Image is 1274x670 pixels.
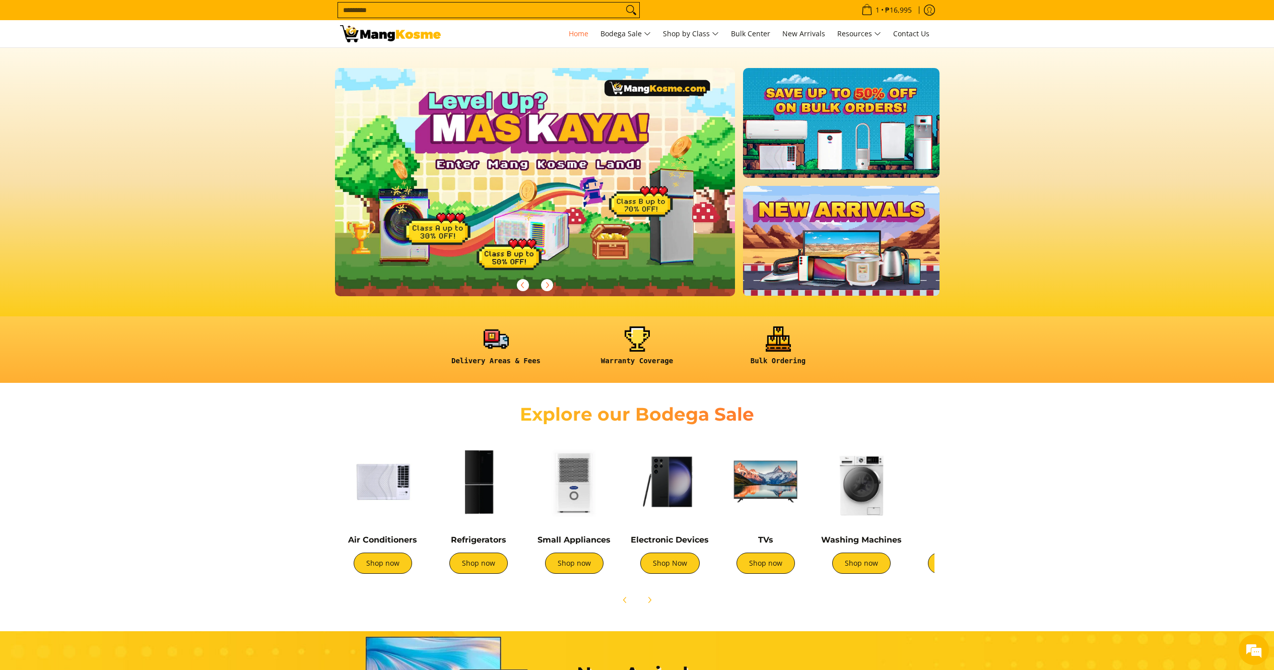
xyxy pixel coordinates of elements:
[436,439,521,524] img: Refrigerators
[531,439,617,524] img: Small Appliances
[335,68,735,296] img: Gaming desktop banner
[914,439,1000,524] img: Cookers
[631,535,709,545] a: Electronic Devices
[340,439,426,524] img: Air Conditioners
[340,25,441,42] img: Mang Kosme: Your Home Appliances Warehouse Sale Partner!
[723,439,809,524] img: TVs
[893,29,929,38] span: Contact Us
[354,553,412,574] a: Shop now
[858,5,915,16] span: •
[564,20,593,47] a: Home
[614,589,636,611] button: Previous
[627,439,713,524] img: Electronic Devices
[431,326,562,373] a: <h6><strong>Delivery Areas & Fees</strong></h6>
[572,326,703,373] a: <h6><strong>Warranty Coverage</strong></h6>
[538,535,611,545] a: Small Appliances
[713,326,844,373] a: <h6><strong>Bulk Ordering</strong></h6>
[736,553,795,574] a: Shop now
[782,29,825,38] span: New Arrivals
[536,274,558,296] button: Next
[832,20,886,47] a: Resources
[569,29,588,38] span: Home
[491,403,783,426] h2: Explore our Bodega Sale
[758,535,773,545] a: TVs
[663,28,719,40] span: Shop by Class
[726,20,775,47] a: Bulk Center
[512,274,534,296] button: Previous
[623,3,639,18] button: Search
[449,553,508,574] a: Shop now
[821,535,902,545] a: Washing Machines
[884,7,913,14] span: ₱16,995
[888,20,934,47] a: Contact Us
[451,20,934,47] nav: Main Menu
[731,29,770,38] span: Bulk Center
[640,553,700,574] a: Shop Now
[832,553,891,574] a: Shop now
[658,20,724,47] a: Shop by Class
[928,553,986,574] a: Shop now
[600,28,651,40] span: Bodega Sale
[777,20,830,47] a: New Arrivals
[819,439,904,524] img: Washing Machines
[451,535,506,545] a: Refrigerators
[545,553,604,574] a: Shop now
[638,589,660,611] button: Next
[837,28,881,40] span: Resources
[874,7,881,14] span: 1
[595,20,656,47] a: Bodega Sale
[348,535,417,545] a: Air Conditioners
